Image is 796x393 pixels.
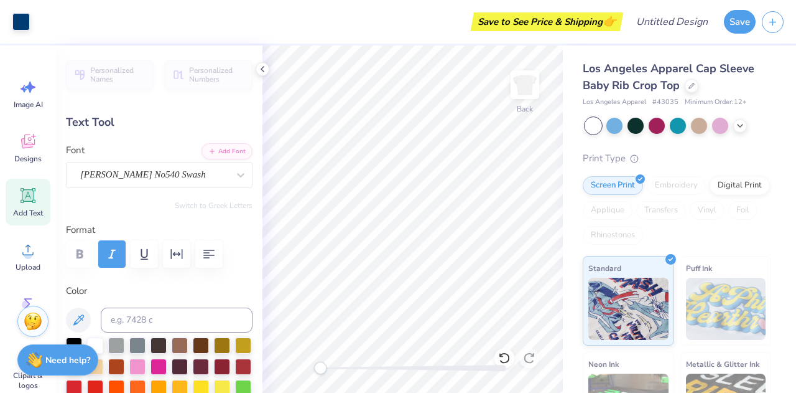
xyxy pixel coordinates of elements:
span: Los Angeles Apparel Cap Sleeve Baby Rib Crop Top [583,61,754,93]
span: Personalized Numbers [189,66,245,83]
span: Image AI [14,100,43,110]
img: Back [512,72,537,97]
div: Rhinestones [583,226,643,245]
div: Digital Print [710,176,770,195]
input: e.g. 7428 c [101,308,252,333]
span: Standard [588,262,621,275]
span: Upload [16,262,40,272]
div: Print Type [583,151,771,166]
button: Add Font [201,143,252,159]
span: Add Text [13,208,43,218]
div: Applique [583,201,632,220]
img: Puff Ink [686,278,766,340]
div: Back [517,103,533,115]
div: Vinyl [690,201,724,220]
span: Minimum Order: 12 + [685,97,747,108]
label: Color [66,284,252,298]
span: Neon Ink [588,357,619,371]
button: Switch to Greek Letters [175,201,252,211]
div: Save to See Price & Shipping [474,12,620,31]
span: 👉 [603,14,616,29]
img: Standard [588,278,669,340]
div: Text Tool [66,114,252,131]
span: Puff Ink [686,262,712,275]
button: Personalized Numbers [165,60,252,89]
label: Font [66,143,85,158]
button: Personalized Names [66,60,154,89]
strong: Need help? [45,354,90,366]
input: Untitled Design [626,9,718,34]
div: Foil [728,201,757,220]
div: Transfers [636,201,686,220]
div: Screen Print [583,176,643,195]
div: Embroidery [647,176,706,195]
span: Personalized Names [90,66,146,83]
span: Clipart & logos [7,371,49,391]
span: Metallic & Glitter Ink [686,357,759,371]
div: Accessibility label [314,362,326,374]
span: # 43035 [652,97,678,108]
span: Los Angeles Apparel [583,97,646,108]
label: Format [66,223,252,237]
span: Designs [14,154,42,164]
button: Save [724,10,756,34]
